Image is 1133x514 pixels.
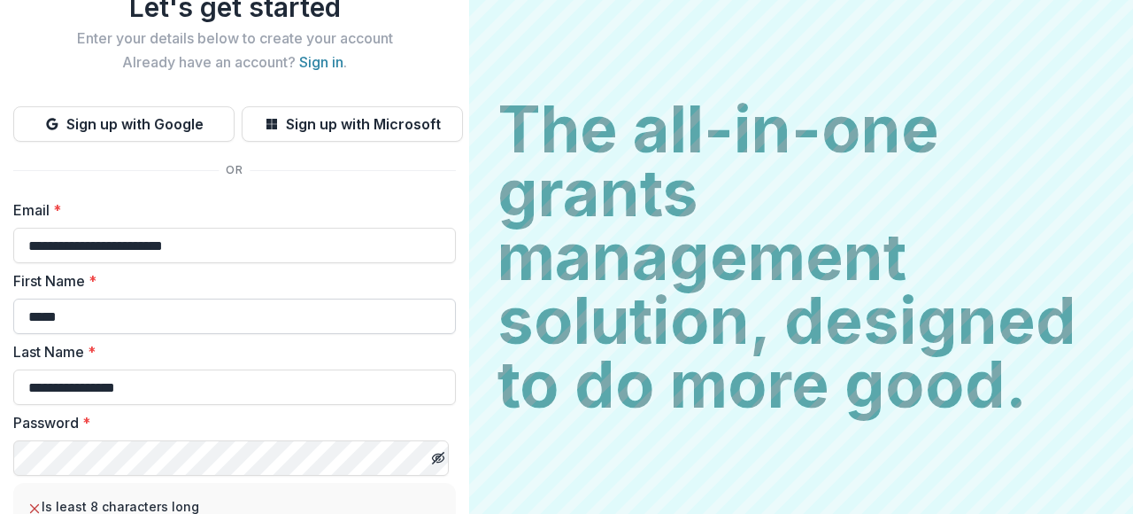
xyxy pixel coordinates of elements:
label: Last Name [13,341,445,362]
button: Sign up with Microsoft [242,106,463,142]
button: Sign up with Google [13,106,235,142]
h2: Enter your details below to create your account [13,30,456,47]
label: Password [13,412,445,433]
label: Email [13,199,445,221]
label: First Name [13,270,445,292]
a: Sign in [299,53,343,71]
h2: Already have an account? . [13,54,456,71]
button: Toggle password visibility [424,444,452,472]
